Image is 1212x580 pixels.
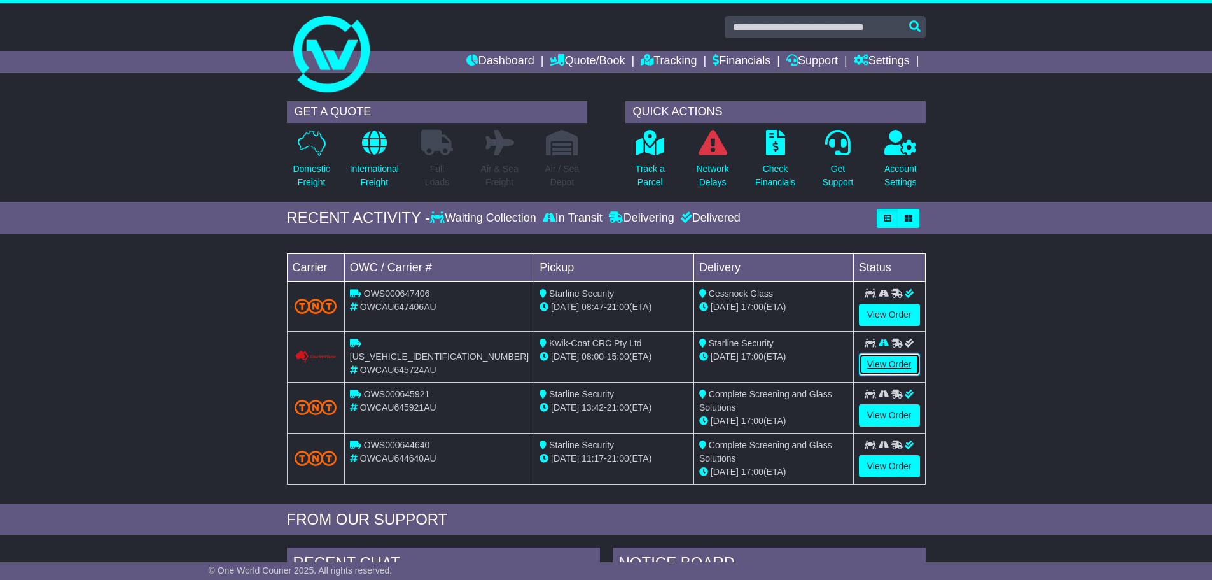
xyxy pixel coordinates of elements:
span: 21:00 [607,453,629,463]
span: 17:00 [741,467,763,477]
div: - (ETA) [540,350,688,364]
a: View Order [859,455,920,477]
p: Air / Sea Depot [545,162,580,189]
span: [DATE] [551,402,579,413]
span: 17:00 [741,351,763,362]
a: CheckFinancials [755,129,796,196]
div: (ETA) [699,301,848,314]
a: InternationalFreight [349,129,400,196]
div: In Transit [540,211,606,225]
a: GetSupport [821,129,854,196]
a: Tracking [641,51,697,73]
span: Starline Security [709,338,774,348]
div: - (ETA) [540,452,688,465]
span: 21:00 [607,402,629,413]
a: Dashboard [466,51,534,73]
div: RECENT ACTIVITY - [287,209,431,227]
div: FROM OUR SUPPORT [287,511,926,529]
p: Track a Parcel [636,162,665,189]
img: TNT_Domestic.png [295,400,337,415]
p: Air & Sea Freight [481,162,519,189]
span: Cessnock Glass [709,288,773,299]
span: Starline Security [549,389,614,399]
span: OWCAU647406AU [360,302,436,312]
a: Support [786,51,838,73]
span: [DATE] [551,351,579,362]
a: View Order [859,404,920,427]
a: View Order [859,353,920,376]
span: Starline Security [549,440,614,450]
div: Delivered [678,211,741,225]
div: GET A QUOTE [287,101,587,123]
a: NetworkDelays [695,129,729,196]
span: [DATE] [711,416,739,426]
div: Delivering [606,211,678,225]
span: 13:42 [582,402,604,413]
td: OWC / Carrier # [344,253,534,281]
div: (ETA) [699,414,848,428]
span: Complete Screening and Glass Solutions [699,440,832,463]
span: [DATE] [711,351,739,362]
a: Settings [854,51,910,73]
span: Complete Screening and Glass Solutions [699,389,832,413]
span: 17:00 [741,416,763,426]
span: [DATE] [711,302,739,312]
p: Account Settings [884,162,917,189]
img: Couriers_Please.png [295,350,337,364]
span: © One World Courier 2025. All rights reserved. [209,565,393,576]
img: TNT_Domestic.png [295,451,337,466]
span: OWCAU645724AU [360,365,436,375]
a: Track aParcel [635,129,665,196]
td: Status [853,253,925,281]
img: TNT_Domestic.png [295,299,337,314]
p: Check Financials [755,162,795,189]
span: 11:17 [582,453,604,463]
span: Starline Security [549,288,614,299]
a: View Order [859,304,920,326]
span: OWS000647406 [364,288,430,299]
p: Full Loads [421,162,453,189]
a: Quote/Book [550,51,625,73]
span: 21:00 [607,302,629,312]
td: Pickup [534,253,694,281]
span: OWCAU644640AU [360,453,436,463]
span: [DATE] [711,467,739,477]
span: Kwik-Coat CRC Pty Ltd [549,338,641,348]
a: AccountSettings [884,129,917,196]
p: Domestic Freight [293,162,330,189]
span: 08:47 [582,302,604,312]
p: Network Delays [696,162,728,189]
td: Delivery [693,253,853,281]
div: - (ETA) [540,401,688,414]
span: [DATE] [551,302,579,312]
div: QUICK ACTIONS [625,101,926,123]
span: [US_VEHICLE_IDENTIFICATION_NUMBER] [350,351,529,362]
div: - (ETA) [540,301,688,314]
span: OWCAU645921AU [360,402,436,413]
td: Carrier [287,253,344,281]
div: (ETA) [699,465,848,479]
a: Financials [713,51,770,73]
div: (ETA) [699,350,848,364]
span: 08:00 [582,351,604,362]
span: 15:00 [607,351,629,362]
span: 17:00 [741,302,763,312]
span: [DATE] [551,453,579,463]
p: Get Support [822,162,853,189]
p: International Freight [350,162,399,189]
span: OWS000644640 [364,440,430,450]
div: Waiting Collection [430,211,539,225]
a: DomesticFreight [292,129,330,196]
span: OWS000645921 [364,389,430,399]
